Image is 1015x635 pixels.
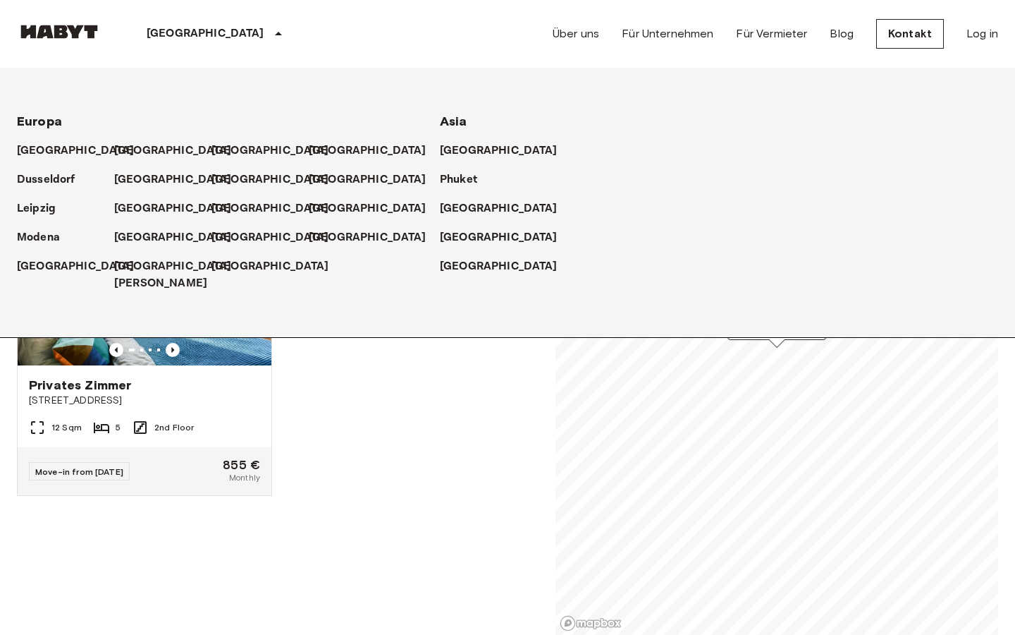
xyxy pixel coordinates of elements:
[440,200,558,217] p: [GEOGRAPHIC_DATA]
[309,200,441,217] a: [GEOGRAPHIC_DATA]
[17,258,149,275] a: [GEOGRAPHIC_DATA]
[114,143,232,159] p: [GEOGRAPHIC_DATA]
[211,171,343,188] a: [GEOGRAPHIC_DATA]
[309,229,441,246] a: [GEOGRAPHIC_DATA]
[114,229,232,246] p: [GEOGRAPHIC_DATA]
[114,200,232,217] p: [GEOGRAPHIC_DATA]
[114,229,246,246] a: [GEOGRAPHIC_DATA]
[35,466,123,477] span: Move-in from [DATE]
[114,200,246,217] a: [GEOGRAPHIC_DATA]
[17,229,74,246] a: Modena
[114,258,232,292] p: [GEOGRAPHIC_DATA][PERSON_NAME]
[51,421,82,434] span: 12 Sqm
[154,421,194,434] span: 2nd Floor
[17,114,62,129] span: Europa
[440,258,572,275] a: [GEOGRAPHIC_DATA]
[440,171,477,188] p: Phuket
[211,200,329,217] p: [GEOGRAPHIC_DATA]
[29,377,131,394] span: Privates Zimmer
[736,25,807,42] a: Für Vermieter
[211,171,329,188] p: [GEOGRAPHIC_DATA]
[553,25,599,42] a: Über uns
[17,171,75,188] p: Dusseldorf
[116,421,121,434] span: 5
[114,171,246,188] a: [GEOGRAPHIC_DATA]
[17,143,149,159] a: [GEOGRAPHIC_DATA]
[440,229,572,246] a: [GEOGRAPHIC_DATA]
[560,615,622,631] a: Mapbox logo
[17,200,70,217] a: Leipzig
[876,19,944,49] a: Kontakt
[17,195,272,496] a: Marketing picture of unit DE-07-006-001-05HFPrevious imagePrevious imagePrivates Zimmer[STREET_AD...
[17,143,135,159] p: [GEOGRAPHIC_DATA]
[17,200,56,217] p: Leipzig
[309,143,426,159] p: [GEOGRAPHIC_DATA]
[211,143,329,159] p: [GEOGRAPHIC_DATA]
[440,143,558,159] p: [GEOGRAPHIC_DATA]
[211,229,343,246] a: [GEOGRAPHIC_DATA]
[830,25,854,42] a: Blog
[166,343,180,357] button: Previous image
[211,143,343,159] a: [GEOGRAPHIC_DATA]
[211,200,343,217] a: [GEOGRAPHIC_DATA]
[147,25,264,42] p: [GEOGRAPHIC_DATA]
[440,114,467,129] span: Asia
[440,143,572,159] a: [GEOGRAPHIC_DATA]
[114,143,246,159] a: [GEOGRAPHIC_DATA]
[211,229,329,246] p: [GEOGRAPHIC_DATA]
[29,394,260,408] span: [STREET_ADDRESS]
[309,229,426,246] p: [GEOGRAPHIC_DATA]
[211,258,343,275] a: [GEOGRAPHIC_DATA]
[309,200,426,217] p: [GEOGRAPHIC_DATA]
[17,229,60,246] p: Modena
[966,25,998,42] a: Log in
[440,200,572,217] a: [GEOGRAPHIC_DATA]
[109,343,123,357] button: Previous image
[17,171,90,188] a: Dusseldorf
[440,229,558,246] p: [GEOGRAPHIC_DATA]
[17,25,101,39] img: Habyt
[114,258,246,292] a: [GEOGRAPHIC_DATA][PERSON_NAME]
[229,471,260,484] span: Monthly
[114,171,232,188] p: [GEOGRAPHIC_DATA]
[309,171,426,188] p: [GEOGRAPHIC_DATA]
[440,258,558,275] p: [GEOGRAPHIC_DATA]
[17,258,135,275] p: [GEOGRAPHIC_DATA]
[211,258,329,275] p: [GEOGRAPHIC_DATA]
[309,143,441,159] a: [GEOGRAPHIC_DATA]
[309,171,441,188] a: [GEOGRAPHIC_DATA]
[440,171,491,188] a: Phuket
[223,459,260,471] span: 855 €
[622,25,713,42] a: Für Unternehmen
